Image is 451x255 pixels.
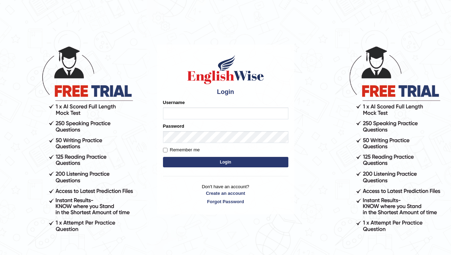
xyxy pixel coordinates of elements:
[163,198,288,205] a: Forgot Password
[163,148,168,152] input: Remember me
[163,190,288,197] a: Create an account
[186,54,265,85] img: Logo of English Wise sign in for intelligent practice with AI
[163,157,288,167] button: Login
[163,183,288,205] p: Don't have an account?
[163,99,185,106] label: Username
[163,89,288,96] h4: Login
[163,146,200,153] label: Remember me
[163,123,184,129] label: Password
